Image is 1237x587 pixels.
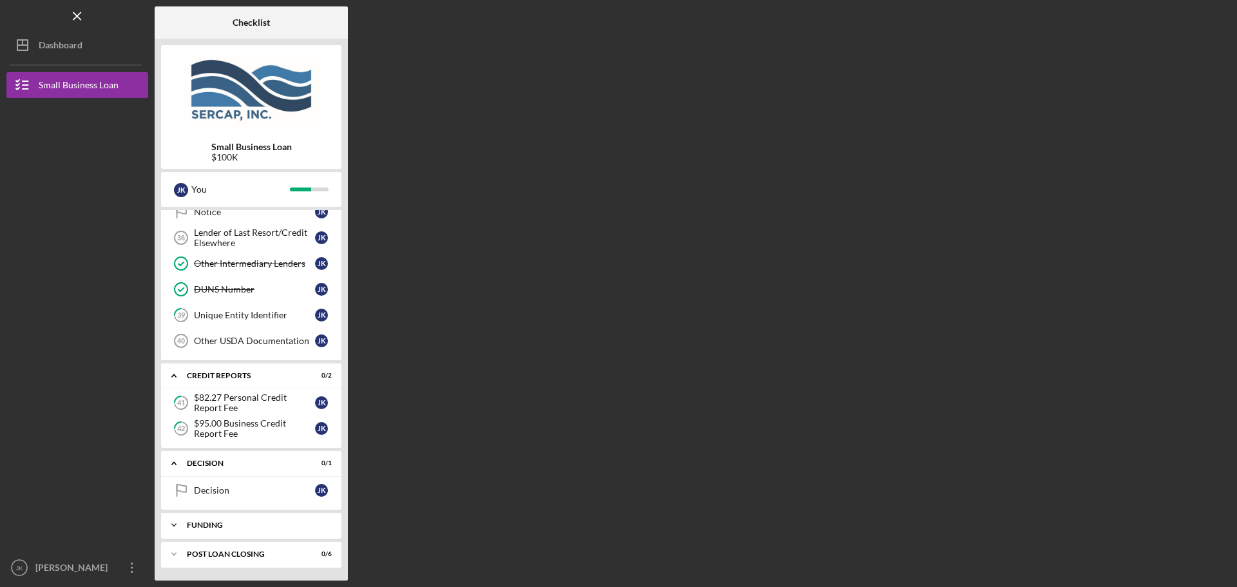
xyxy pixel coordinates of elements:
div: Decision [187,459,300,467]
div: Small Business Loan [39,72,119,101]
div: You [191,178,290,200]
a: NoticeJK [168,199,335,225]
div: POST LOAN CLOSING [187,550,300,558]
tspan: 39 [177,311,186,320]
div: $95.00 Business Credit Report Fee [194,418,315,439]
div: J K [315,396,328,409]
div: Other Intermediary Lenders [194,258,315,269]
a: DecisionJK [168,477,335,503]
button: Dashboard [6,32,148,58]
div: J K [315,257,328,270]
div: J K [315,206,328,218]
tspan: 36 [177,234,185,242]
a: 41$82.27 Personal Credit Report FeeJK [168,390,335,416]
a: 42$95.00 Business Credit Report FeeJK [168,416,335,441]
div: J K [315,334,328,347]
text: JK [15,564,23,572]
div: Dashboard [39,32,82,61]
div: 0 / 1 [309,459,332,467]
div: 0 / 2 [309,372,332,380]
div: Lender of Last Resort/Credit Elsewhere [194,227,315,248]
div: J K [315,422,328,435]
div: J K [174,183,188,197]
tspan: 40 [177,337,185,345]
b: Checklist [233,17,270,28]
div: [PERSON_NAME] [32,555,116,584]
div: DUNS Number [194,284,315,294]
div: $100K [211,152,292,162]
tspan: 42 [177,425,185,433]
div: J K [315,283,328,296]
tspan: 41 [177,399,185,407]
div: Other USDA Documentation [194,336,315,346]
a: DUNS NumberJK [168,276,335,302]
div: Decision [194,485,315,496]
div: J K [315,484,328,497]
div: 0 / 6 [309,550,332,558]
button: JK[PERSON_NAME] [6,555,148,581]
button: Small Business Loan [6,72,148,98]
div: $82.27 Personal Credit Report Fee [194,392,315,413]
div: J K [315,231,328,244]
div: Unique Entity Identifier [194,310,315,320]
div: credit reports [187,372,300,380]
div: Notice [194,207,315,217]
a: 39Unique Entity IdentifierJK [168,302,335,328]
a: 40Other USDA DocumentationJK [168,328,335,354]
a: 36Lender of Last Resort/Credit ElsewhereJK [168,225,335,251]
img: Product logo [161,52,341,129]
a: Other Intermediary LendersJK [168,251,335,276]
div: J K [315,309,328,322]
b: Small Business Loan [211,142,292,152]
div: Funding [187,521,325,529]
